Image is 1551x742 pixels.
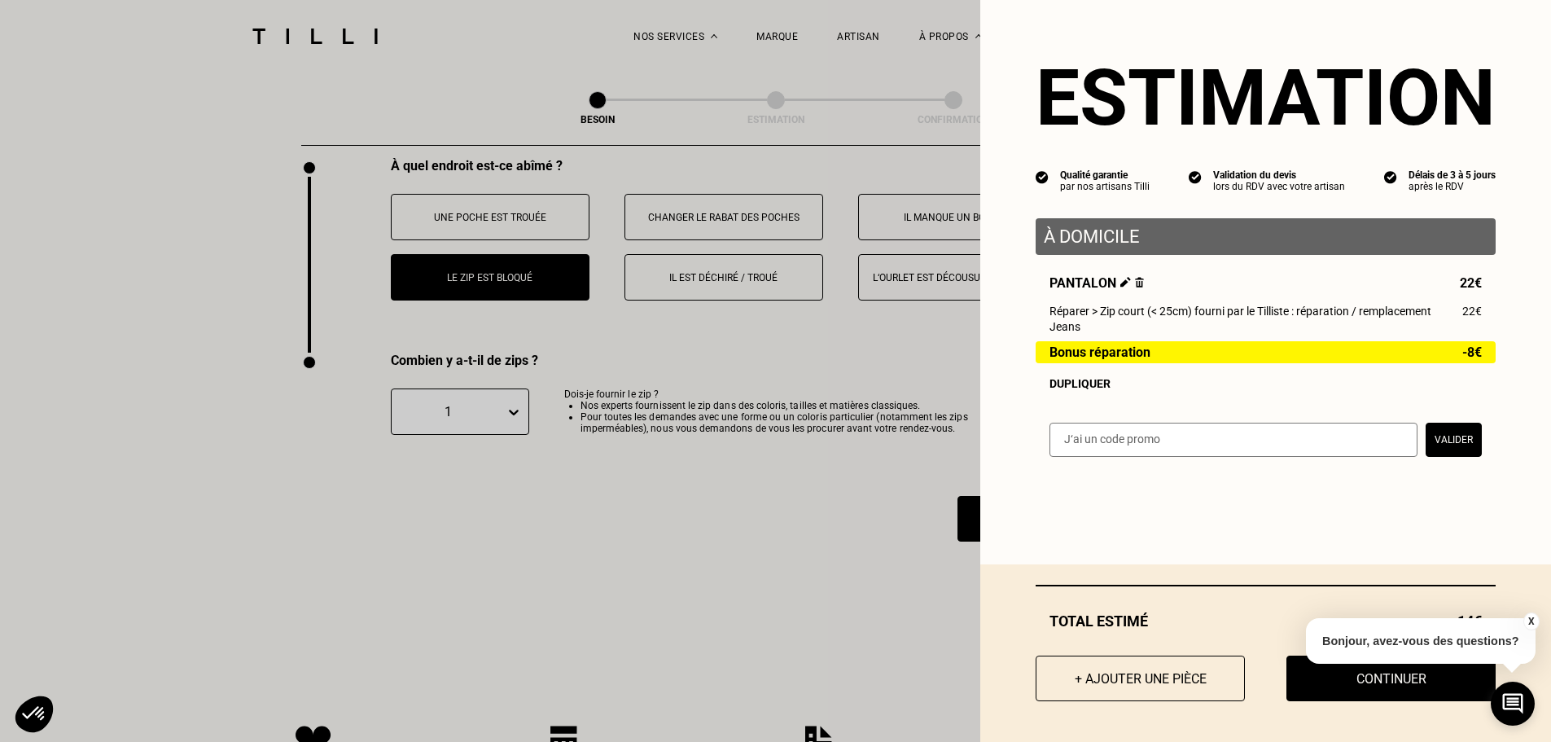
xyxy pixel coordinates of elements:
[1409,181,1496,192] div: après le RDV
[1409,169,1496,181] div: Délais de 3 à 5 jours
[1036,612,1496,630] div: Total estimé
[1049,320,1080,333] span: Jeans
[1426,423,1482,457] button: Valider
[1523,612,1539,630] button: X
[1135,277,1144,288] img: Supprimer
[1120,277,1131,288] img: Éditer
[1462,305,1482,318] span: 22€
[1189,169,1202,184] img: icon list info
[1036,169,1049,184] img: icon list info
[1462,345,1482,359] span: -8€
[1060,181,1150,192] div: par nos artisans Tilli
[1036,52,1496,143] section: Estimation
[1044,226,1487,247] p: À domicile
[1049,377,1482,390] div: Dupliquer
[1306,618,1536,664] p: Bonjour, avez-vous des questions?
[1213,181,1345,192] div: lors du RDV avec votre artisan
[1213,169,1345,181] div: Validation du devis
[1286,656,1496,701] button: Continuer
[1049,305,1431,318] span: Réparer > Zip court (< 25cm) fourni par le Tilliste : réparation / remplacement
[1384,169,1397,184] img: icon list info
[1060,169,1150,181] div: Qualité garantie
[1049,275,1144,291] span: Pantalon
[1036,656,1245,701] button: + Ajouter une pièce
[1460,275,1482,291] span: 22€
[1049,423,1417,457] input: J‘ai un code promo
[1049,345,1150,359] span: Bonus réparation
